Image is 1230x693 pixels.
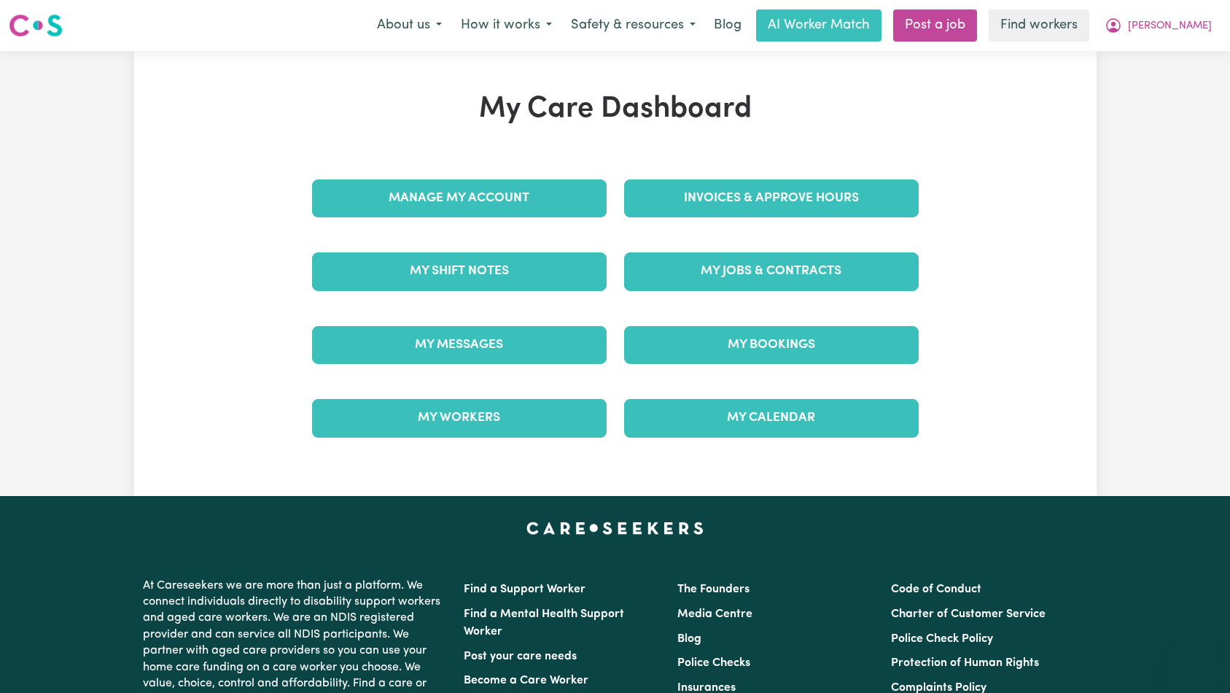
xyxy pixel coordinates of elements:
[624,326,919,364] a: My Bookings
[526,522,704,534] a: Careseekers home page
[624,179,919,217] a: Invoices & Approve Hours
[756,9,881,42] a: AI Worker Match
[705,9,750,42] a: Blog
[312,252,607,290] a: My Shift Notes
[677,657,750,669] a: Police Checks
[624,252,919,290] a: My Jobs & Contracts
[312,399,607,437] a: My Workers
[464,584,585,595] a: Find a Support Worker
[1172,635,1218,681] iframe: Button to launch messaging window
[677,608,752,620] a: Media Centre
[312,326,607,364] a: My Messages
[312,179,607,217] a: Manage My Account
[893,9,977,42] a: Post a job
[1095,10,1221,41] button: My Account
[891,633,993,645] a: Police Check Policy
[989,9,1089,42] a: Find workers
[464,675,588,686] a: Become a Care Worker
[464,651,577,662] a: Post your care needs
[677,584,750,595] a: The Founders
[464,608,624,638] a: Find a Mental Health Support Worker
[9,12,63,39] img: Careseekers logo
[451,10,561,41] button: How it works
[677,633,701,645] a: Blog
[561,10,705,41] button: Safety & resources
[9,9,63,42] a: Careseekers logo
[891,608,1046,620] a: Charter of Customer Service
[891,657,1039,669] a: Protection of Human Rights
[624,399,919,437] a: My Calendar
[1128,18,1212,34] span: [PERSON_NAME]
[367,10,451,41] button: About us
[891,584,981,595] a: Code of Conduct
[303,92,927,127] h1: My Care Dashboard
